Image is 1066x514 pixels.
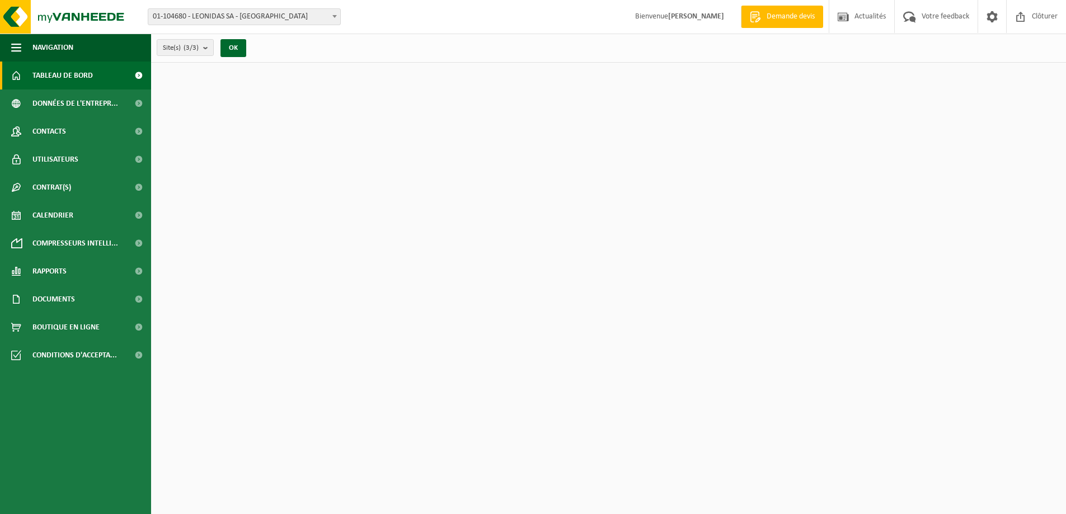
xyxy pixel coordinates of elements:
[32,62,93,89] span: Tableau de bord
[32,229,118,257] span: Compresseurs intelli...
[668,12,724,21] strong: [PERSON_NAME]
[32,89,118,117] span: Données de l'entrepr...
[32,34,73,62] span: Navigation
[148,8,341,25] span: 01-104680 - LEONIDAS SA - ANDERLECHT
[32,257,67,285] span: Rapports
[148,9,340,25] span: 01-104680 - LEONIDAS SA - ANDERLECHT
[32,117,66,145] span: Contacts
[32,173,71,201] span: Contrat(s)
[157,39,214,56] button: Site(s)(3/3)
[163,40,199,56] span: Site(s)
[741,6,823,28] a: Demande devis
[184,44,199,51] count: (3/3)
[32,341,117,369] span: Conditions d'accepta...
[32,145,78,173] span: Utilisateurs
[32,313,100,341] span: Boutique en ligne
[32,285,75,313] span: Documents
[32,201,73,229] span: Calendrier
[764,11,818,22] span: Demande devis
[220,39,246,57] button: OK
